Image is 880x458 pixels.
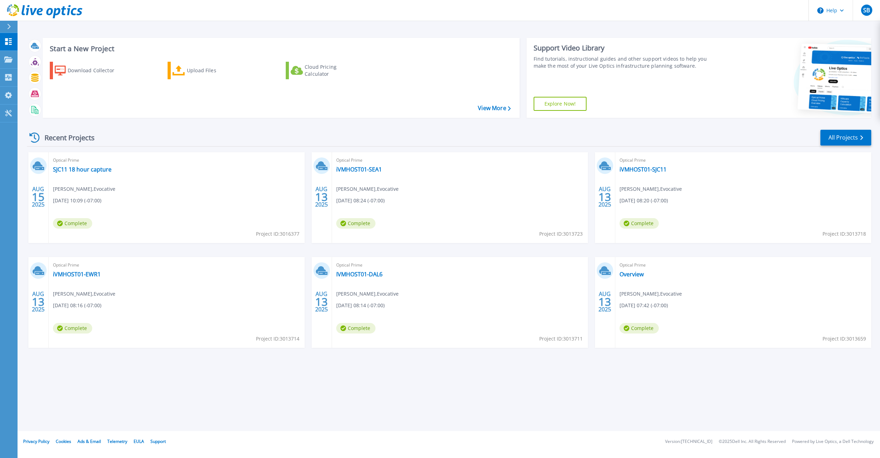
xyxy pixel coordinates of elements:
[598,184,611,210] div: AUG 2025
[820,130,871,146] a: All Projects
[598,194,611,200] span: 13
[77,438,101,444] a: Ads & Email
[478,105,510,112] a: View More
[620,290,682,298] span: [PERSON_NAME] , Evocative
[53,323,92,334] span: Complete
[665,439,712,444] li: Version: [TECHNICAL_ID]
[336,271,383,278] a: IVMHOST01-DAL6
[256,335,299,343] span: Project ID: 3013714
[50,45,510,53] h3: Start a New Project
[32,194,45,200] span: 15
[620,218,659,229] span: Complete
[256,230,299,238] span: Project ID: 3016377
[620,302,668,309] span: [DATE] 07:42 (-07:00)
[534,55,712,69] div: Find tutorials, instructional guides and other support videos to help you make the most of your L...
[150,438,166,444] a: Support
[620,166,666,173] a: iVMHOST01-SJC11
[27,129,104,146] div: Recent Projects
[336,290,399,298] span: [PERSON_NAME] , Evocative
[598,289,611,315] div: AUG 2025
[53,290,115,298] span: [PERSON_NAME] , Evocative
[539,335,583,343] span: Project ID: 3013711
[336,185,399,193] span: [PERSON_NAME] , Evocative
[315,299,328,305] span: 13
[792,439,874,444] li: Powered by Live Optics, a Dell Technology
[315,194,328,200] span: 13
[53,185,115,193] span: [PERSON_NAME] , Evocative
[32,299,45,305] span: 13
[823,230,866,238] span: Project ID: 3013718
[53,218,92,229] span: Complete
[56,438,71,444] a: Cookies
[315,184,328,210] div: AUG 2025
[620,185,682,193] span: [PERSON_NAME] , Evocative
[863,7,870,13] span: SB
[168,62,246,79] a: Upload Files
[336,166,382,173] a: iVMHOST01-SEA1
[336,218,375,229] span: Complete
[620,271,644,278] a: Overview
[620,261,867,269] span: Optical Prime
[53,261,300,269] span: Optical Prime
[50,62,128,79] a: Download Collector
[534,43,712,53] div: Support Video Library
[68,63,124,78] div: Download Collector
[53,271,101,278] a: iVMHOST01-EWR1
[107,438,127,444] a: Telemetry
[336,323,375,334] span: Complete
[336,302,385,309] span: [DATE] 08:14 (-07:00)
[286,62,364,79] a: Cloud Pricing Calculator
[315,289,328,315] div: AUG 2025
[134,438,144,444] a: EULA
[53,197,101,204] span: [DATE] 10:09 (-07:00)
[539,230,583,238] span: Project ID: 3013723
[32,289,45,315] div: AUG 2025
[305,63,361,78] div: Cloud Pricing Calculator
[53,302,101,309] span: [DATE] 08:16 (-07:00)
[823,335,866,343] span: Project ID: 3013659
[620,197,668,204] span: [DATE] 08:20 (-07:00)
[336,261,584,269] span: Optical Prime
[23,438,49,444] a: Privacy Policy
[32,184,45,210] div: AUG 2025
[336,156,584,164] span: Optical Prime
[53,166,111,173] a: SJC11 18 hour capture
[620,323,659,334] span: Complete
[534,97,587,111] a: Explore Now!
[336,197,385,204] span: [DATE] 08:24 (-07:00)
[719,439,786,444] li: © 2025 Dell Inc. All Rights Reserved
[598,299,611,305] span: 13
[620,156,867,164] span: Optical Prime
[187,63,243,78] div: Upload Files
[53,156,300,164] span: Optical Prime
